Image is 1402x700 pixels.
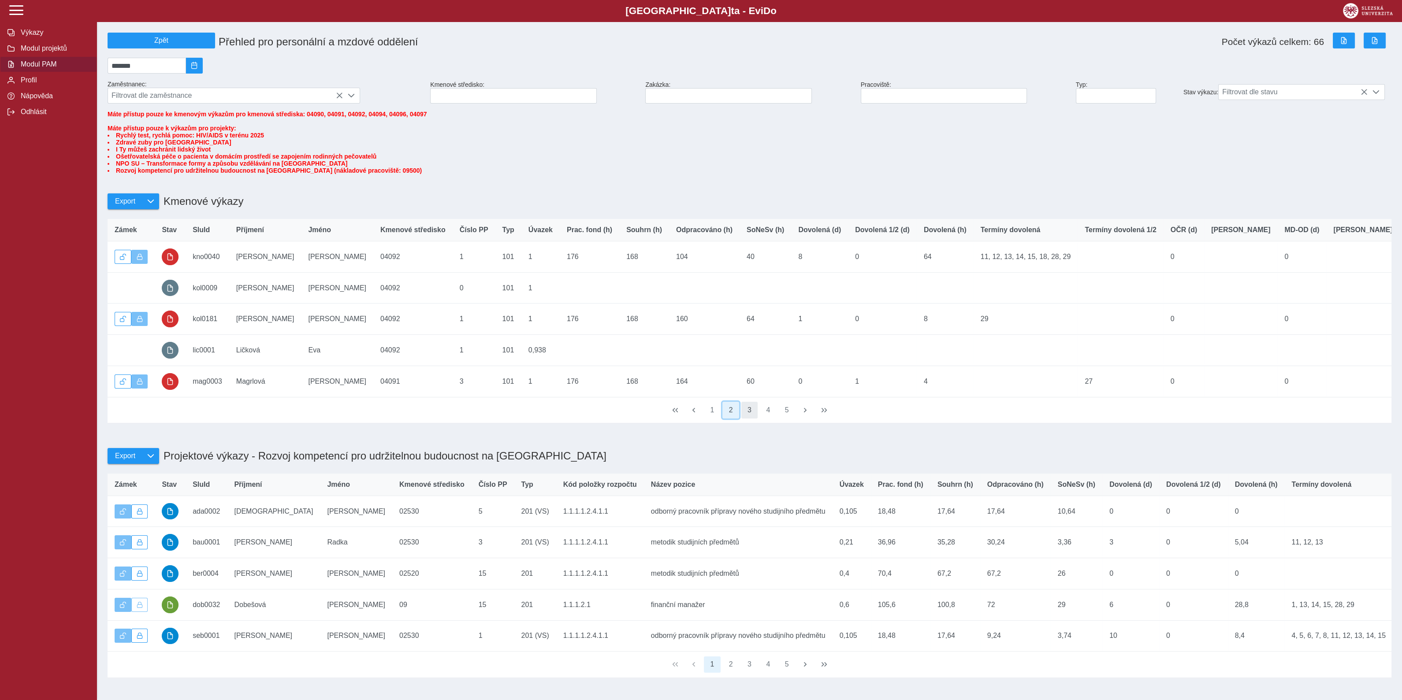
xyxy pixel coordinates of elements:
[560,366,619,397] td: 176
[186,58,203,74] button: 2025/09
[320,589,392,620] td: [PERSON_NAME]
[1343,3,1393,19] img: logo_web_su.png
[644,527,833,558] td: metodik studijních předmětů
[669,304,740,335] td: 160
[740,304,791,335] td: 64
[301,335,373,366] td: Eva
[1164,241,1204,273] td: 0
[495,272,521,304] td: 101
[453,366,495,397] td: 3
[974,241,1078,273] td: 11, 12, 13, 14, 15, 18, 28, 29
[115,226,137,234] span: Zámek
[159,191,243,212] h1: Kmenové výkazy
[1171,226,1197,234] span: OČR (d)
[115,598,131,612] button: Výkaz je odemčen.
[1102,620,1159,652] td: 10
[514,589,556,620] td: 201
[453,241,495,273] td: 1
[1228,589,1285,620] td: 28,8
[1277,366,1326,397] td: 0
[878,481,923,489] span: Prac. fond (h)
[747,226,784,234] span: SoNeSv (h)
[521,241,560,273] td: 1
[521,272,560,304] td: 1
[327,481,350,489] span: Jméno
[930,527,980,558] td: 35,28
[162,565,179,582] button: schváleno
[1228,620,1285,652] td: 8,4
[740,366,791,397] td: 60
[453,304,495,335] td: 1
[1058,481,1095,489] span: SoNeSv (h)
[115,197,135,205] span: Export
[521,304,560,335] td: 1
[131,504,148,519] button: Uzamknout lze pouze výkaz, který je podepsán a schválen.
[1284,589,1393,620] td: 1, 13, 14, 15, 28, 29
[917,241,974,273] td: 64
[930,558,980,589] td: 67,2
[472,527,514,558] td: 3
[229,241,301,273] td: [PERSON_NAME]
[18,76,89,84] span: Profil
[115,312,131,326] button: Odemknout výkaz.
[186,589,227,620] td: dob0032
[642,78,857,107] div: Zakázka:
[392,620,472,652] td: 02530
[833,496,871,527] td: 0,105
[930,620,980,652] td: 17,64
[980,558,1051,589] td: 67,2
[229,304,301,335] td: [PERSON_NAME]
[301,304,373,335] td: [PERSON_NAME]
[186,527,227,558] td: bau0001
[460,226,488,234] span: Číslo PP
[644,496,833,527] td: odborný pracovník přípravy nového studijního předmětu
[472,589,514,620] td: 15
[1284,527,1393,558] td: 11, 12, 13
[1228,527,1285,558] td: 5,04
[1102,527,1159,558] td: 3
[528,226,553,234] span: Úvazek
[108,125,1391,174] span: Máte přístup pouze k výkazům pro projekty:
[676,226,733,234] span: Odpracováno (h)
[760,402,777,419] button: 4
[115,535,131,549] button: Výkaz je odemčen.
[848,241,917,273] td: 0
[644,558,833,589] td: metodik studijních předmětů
[115,452,135,460] span: Export
[626,226,662,234] span: Souhrn (h)
[373,304,453,335] td: 04092
[791,366,848,397] td: 0
[722,656,739,673] button: 2
[974,304,1078,335] td: 29
[108,153,1391,160] li: Ošetřovatelská péče o pacienta v domácím prostředí se zapojením rodinných pečovatelů
[1102,496,1159,527] td: 0
[1164,304,1204,335] td: 0
[453,335,495,366] td: 1
[108,448,142,464] button: Export
[131,629,148,643] button: Uzamknout lze pouze výkaz, který je podepsán a schválen.
[981,226,1041,234] span: Termíny dovolená
[162,342,179,359] button: prázdný
[1222,37,1324,47] span: Počet výkazů celkem: 66
[848,366,917,397] td: 1
[514,496,556,527] td: 201 (VS)
[857,78,1072,107] div: Pracoviště:
[392,589,472,620] td: 09
[162,481,177,489] span: Stav
[1277,304,1326,335] td: 0
[115,567,131,581] button: Výkaz je odemčen.
[567,226,612,234] span: Prac. fond (h)
[1078,366,1163,397] td: 27
[778,656,795,673] button: 5
[392,558,472,589] td: 02520
[162,280,179,296] button: prázdný
[115,481,137,489] span: Zámek
[763,5,770,16] span: D
[987,481,1044,489] span: Odpracováno (h)
[1072,78,1180,107] div: Typ:
[320,558,392,589] td: [PERSON_NAME]
[104,77,427,107] div: Zaměstnanec:
[1291,481,1351,489] span: Termíny dovolená
[115,629,131,643] button: Výkaz je odemčen.
[1211,226,1270,234] span: [PERSON_NAME]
